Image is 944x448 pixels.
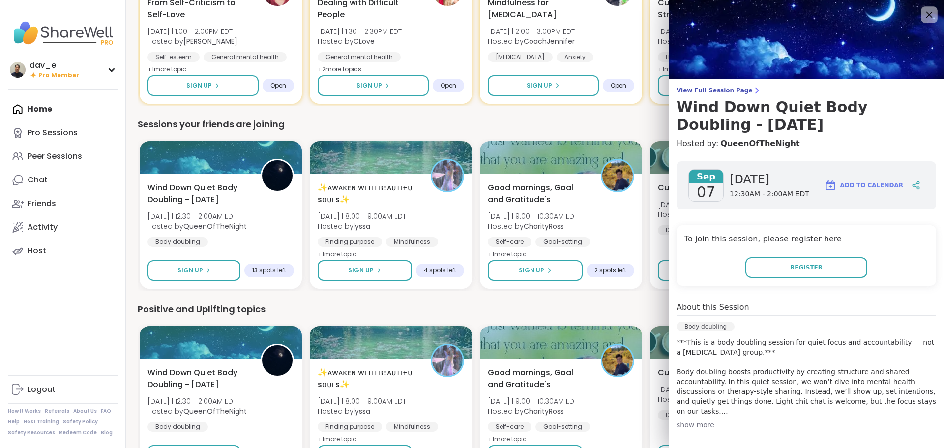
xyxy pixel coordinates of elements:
[28,245,46,256] div: Host
[101,408,111,415] a: FAQ
[147,75,259,96] button: Sign Up
[8,378,118,401] a: Logout
[790,263,823,272] span: Register
[488,221,578,231] span: Hosted by
[745,257,867,278] button: Register
[658,394,747,404] span: Hosted by
[318,237,382,247] div: Finding purpose
[262,160,293,191] img: QueenOfTheNight
[147,260,240,281] button: Sign Up
[147,182,250,206] span: Wind Down Quiet Body Doubling - [DATE]
[689,170,723,183] span: Sep
[318,396,406,406] span: [DATE] | 8:00 - 9:00AM EDT
[488,422,531,432] div: Self-care
[535,237,590,247] div: Goal-setting
[825,179,836,191] img: ShareWell Logomark
[318,211,406,221] span: [DATE] | 8:00 - 9:00AM EDT
[488,396,578,406] span: [DATE] | 9:00 - 10:30AM EDT
[658,52,697,62] div: Healing
[488,260,583,281] button: Sign Up
[677,337,936,416] p: ***This is a body doubling session for quiet focus and accountability — not a [MEDICAL_DATA] grou...
[204,52,287,62] div: General mental health
[677,138,936,149] h4: Hosted by:
[658,367,731,379] span: Cup Of Calm Cafe
[557,52,593,62] div: Anxiety
[147,27,237,36] span: [DATE] | 1:00 - 2:00PM EDT
[183,406,247,416] b: QueenOfTheNight
[720,138,799,149] a: QueenOfTheNight
[318,221,406,231] span: Hosted by
[147,221,247,231] span: Hosted by
[354,221,370,231] b: lyssa
[488,237,531,247] div: Self-care
[270,82,286,90] span: Open
[8,192,118,215] a: Friends
[602,160,633,191] img: CharityRoss
[318,367,420,390] span: ✨ᴀᴡᴀᴋᴇɴ ᴡɪᴛʜ ʙᴇᴀᴜᴛɪғᴜʟ sᴏᴜʟs✨
[354,406,370,416] b: lyssa
[147,52,200,62] div: Self-esteem
[73,408,97,415] a: About Us
[59,429,97,436] a: Redeem Code
[28,151,82,162] div: Peer Sessions
[488,27,575,36] span: [DATE] | 2:00 - 3:00PM EDT
[684,233,928,247] h4: To join this session, please register here
[524,221,564,231] b: CharityRoss
[8,168,118,192] a: Chat
[527,81,552,90] span: Sign Up
[524,406,564,416] b: CharityRoss
[519,266,544,275] span: Sign Up
[386,422,438,432] div: Mindfulness
[8,215,118,239] a: Activity
[262,345,293,376] img: QueenOfTheNight
[488,36,575,46] span: Hosted by
[8,239,118,263] a: Host
[677,420,936,430] div: show more
[677,98,936,134] h3: Wind Down Quiet Body Doubling - [DATE]
[658,36,746,46] span: Hosted by
[318,75,429,96] button: Sign Up
[318,36,402,46] span: Hosted by
[535,422,590,432] div: Goal-setting
[658,410,717,420] div: Daily check-in
[177,266,203,275] span: Sign Up
[488,52,553,62] div: [MEDICAL_DATA]
[29,60,79,71] div: dav_e
[28,127,78,138] div: Pro Sessions
[183,36,237,46] b: [PERSON_NAME]
[24,418,59,425] a: Host Training
[147,422,208,432] div: Body doubling
[432,160,463,191] img: lyssa
[186,81,212,90] span: Sign Up
[730,189,809,199] span: 12:30AM - 2:00AM EDT
[28,198,56,209] div: Friends
[840,181,903,190] span: Add to Calendar
[658,75,769,96] button: Sign Up
[38,71,79,80] span: Pro Member
[138,118,932,131] div: Sessions your friends are joining
[658,209,747,219] span: Hosted by
[8,145,118,168] a: Peer Sessions
[348,266,374,275] span: Sign Up
[147,36,237,46] span: Hosted by
[147,211,247,221] span: [DATE] | 12:30 - 2:00AM EDT
[8,16,118,50] img: ShareWell Nav Logo
[594,267,626,274] span: 2 spots left
[28,384,56,395] div: Logout
[677,301,749,313] h4: About this Session
[524,36,575,46] b: CoachJennifer
[318,27,402,36] span: [DATE] | 1:30 - 2:30PM EDT
[63,418,98,425] a: Safety Policy
[138,302,932,316] div: Positive and Uplifting topics
[101,429,113,436] a: Blog
[252,267,286,274] span: 13 spots left
[677,87,936,94] span: View Full Session Page
[658,182,731,194] span: Cup Of Calm Cafe
[147,406,247,416] span: Hosted by
[318,260,412,281] button: Sign Up
[354,36,375,46] b: CLove
[10,62,26,78] img: dav_e
[424,267,456,274] span: 4 spots left
[602,345,633,376] img: CharityRoss
[820,174,908,197] button: Add to Calendar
